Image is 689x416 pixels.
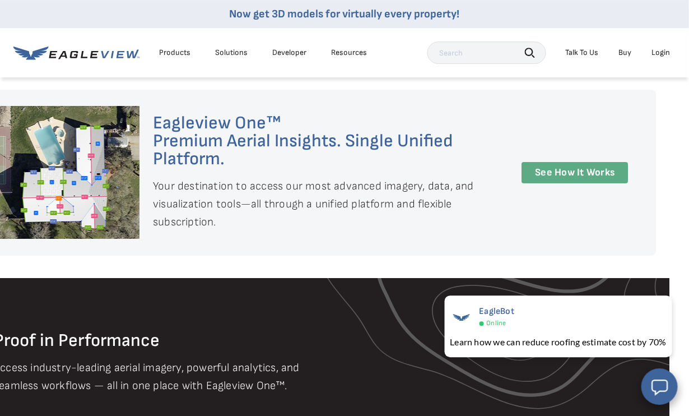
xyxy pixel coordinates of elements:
[522,162,628,184] a: See How It Works
[153,114,497,168] h2: Eagleview One™ Premium Aerial Insights. Single Unified Platform.
[641,368,678,405] button: Open chat window
[487,319,506,327] span: Online
[450,306,473,329] img: EagleBot
[450,335,667,349] div: Learn how we can reduce roofing estimate cost by 70%
[230,7,460,21] a: Now get 3D models for virtually every property!
[651,48,670,58] div: Login
[479,306,515,317] span: EagleBot
[159,48,190,58] div: Products
[565,48,598,58] div: Talk To Us
[618,48,631,58] a: Buy
[215,48,248,58] div: Solutions
[153,177,497,231] p: Your destination to access our most advanced imagery, data, and visualization tools—all through a...
[272,48,306,58] a: Developer
[331,48,367,58] div: Resources
[427,41,546,64] input: Search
